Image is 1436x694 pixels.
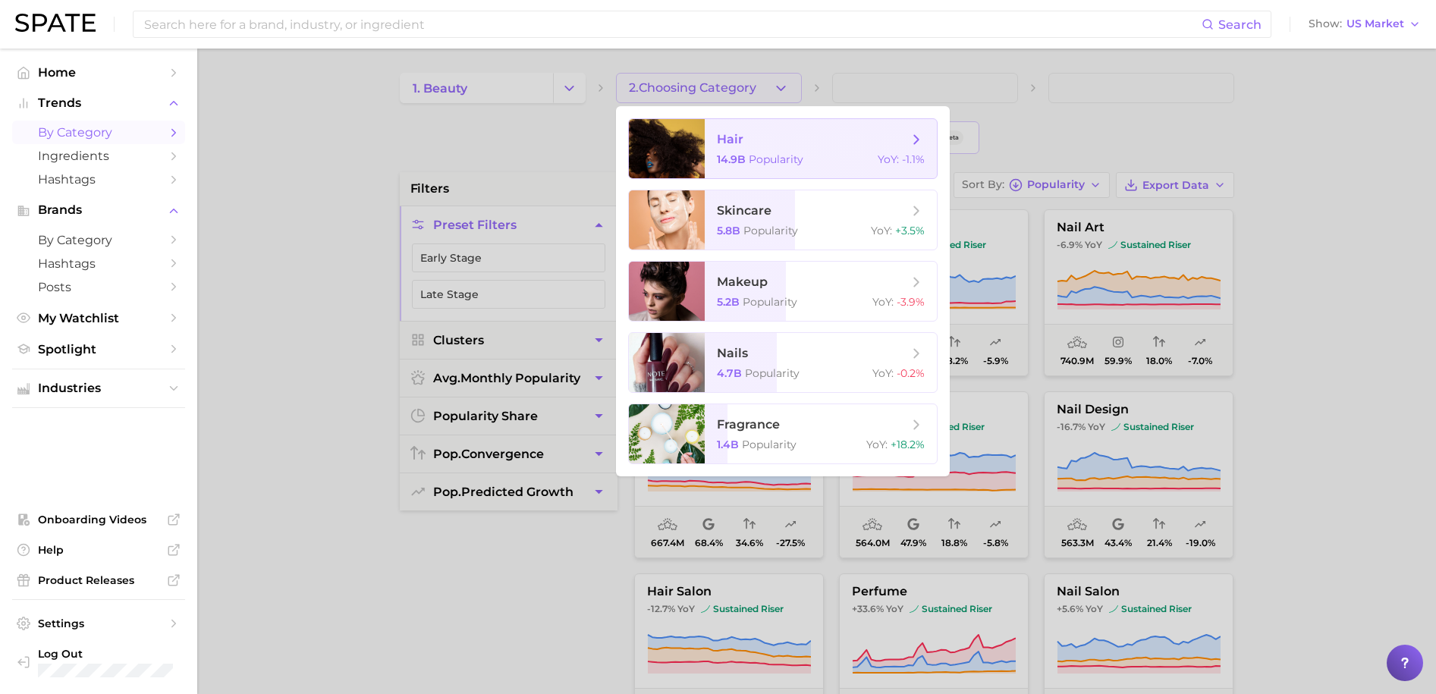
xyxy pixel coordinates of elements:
[38,203,159,217] span: Brands
[743,224,798,237] span: Popularity
[12,306,185,330] a: My Watchlist
[143,11,1202,37] input: Search here for a brand, industry, or ingredient
[38,311,159,325] span: My Watchlist
[878,152,899,166] span: YoY :
[12,168,185,191] a: Hashtags
[38,513,159,526] span: Onboarding Videos
[12,228,185,252] a: by Category
[12,199,185,221] button: Brands
[616,106,950,476] ul: 2.Choosing Category
[38,382,159,395] span: Industries
[12,377,185,400] button: Industries
[12,144,185,168] a: Ingredients
[743,295,797,309] span: Popularity
[12,508,185,531] a: Onboarding Videos
[872,366,894,380] span: YoY :
[12,338,185,361] a: Spotlight
[1346,20,1404,28] span: US Market
[12,612,185,635] a: Settings
[38,256,159,271] span: Hashtags
[866,438,888,451] span: YoY :
[897,295,925,309] span: -3.9%
[38,647,227,661] span: Log Out
[745,366,800,380] span: Popularity
[1218,17,1262,32] span: Search
[12,569,185,592] a: Product Releases
[12,642,185,682] a: Log out. Currently logged in with e-mail ncrerar@gearcommunications.com.
[871,224,892,237] span: YoY :
[717,275,768,289] span: makeup
[38,543,159,557] span: Help
[891,438,925,451] span: +18.2%
[12,252,185,275] a: Hashtags
[38,573,159,587] span: Product Releases
[897,366,925,380] span: -0.2%
[38,342,159,356] span: Spotlight
[749,152,803,166] span: Popularity
[717,346,748,360] span: nails
[717,366,742,380] span: 4.7b
[717,224,740,237] span: 5.8b
[717,152,746,166] span: 14.9b
[1309,20,1342,28] span: Show
[38,172,159,187] span: Hashtags
[38,125,159,140] span: by Category
[38,617,159,630] span: Settings
[895,224,925,237] span: +3.5%
[38,65,159,80] span: Home
[902,152,925,166] span: -1.1%
[12,121,185,144] a: by Category
[717,203,771,218] span: skincare
[872,295,894,309] span: YoY :
[717,417,780,432] span: fragrance
[12,92,185,115] button: Trends
[12,539,185,561] a: Help
[38,96,159,110] span: Trends
[12,61,185,84] a: Home
[12,275,185,299] a: Posts
[717,295,740,309] span: 5.2b
[742,438,797,451] span: Popularity
[38,280,159,294] span: Posts
[38,149,159,163] span: Ingredients
[717,438,739,451] span: 1.4b
[1305,14,1425,34] button: ShowUS Market
[717,132,743,146] span: hair
[15,14,96,32] img: SPATE
[38,233,159,247] span: by Category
